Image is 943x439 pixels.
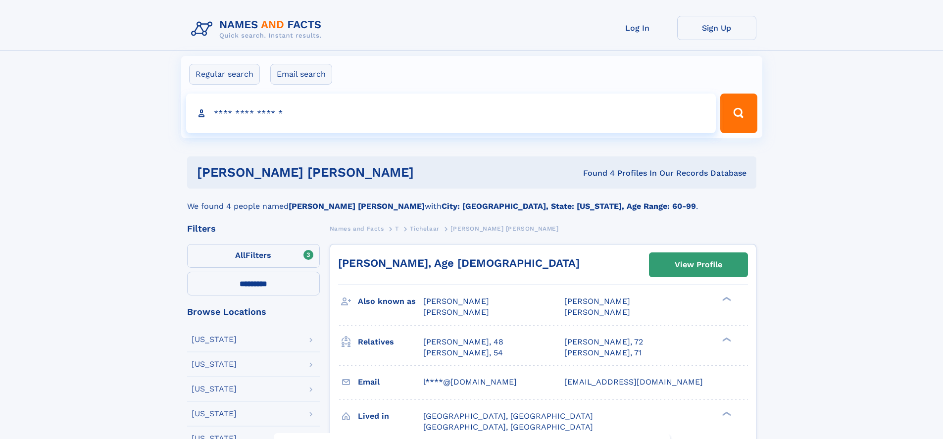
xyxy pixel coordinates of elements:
[564,337,643,347] a: [PERSON_NAME], 72
[423,307,489,317] span: [PERSON_NAME]
[564,307,630,317] span: [PERSON_NAME]
[720,336,732,342] div: ❯
[187,16,330,43] img: Logo Names and Facts
[187,244,320,268] label: Filters
[358,334,423,350] h3: Relatives
[410,222,439,235] a: Tichelaar
[423,347,503,358] a: [PERSON_NAME], 54
[649,253,747,277] a: View Profile
[187,189,756,212] div: We found 4 people named with .
[358,374,423,390] h3: Email
[289,201,425,211] b: [PERSON_NAME] [PERSON_NAME]
[598,16,677,40] a: Log In
[675,253,722,276] div: View Profile
[330,222,384,235] a: Names and Facts
[564,347,642,358] a: [PERSON_NAME], 71
[564,296,630,306] span: [PERSON_NAME]
[395,222,399,235] a: T
[192,336,237,343] div: [US_STATE]
[720,94,757,133] button: Search Button
[720,296,732,302] div: ❯
[410,225,439,232] span: Tichelaar
[192,360,237,368] div: [US_STATE]
[498,168,746,179] div: Found 4 Profiles In Our Records Database
[720,410,732,417] div: ❯
[235,250,246,260] span: All
[450,225,558,232] span: [PERSON_NAME] [PERSON_NAME]
[189,64,260,85] label: Regular search
[395,225,399,232] span: T
[564,377,703,387] span: [EMAIL_ADDRESS][DOMAIN_NAME]
[187,224,320,233] div: Filters
[423,422,593,432] span: [GEOGRAPHIC_DATA], [GEOGRAPHIC_DATA]
[423,337,503,347] a: [PERSON_NAME], 48
[270,64,332,85] label: Email search
[423,411,593,421] span: [GEOGRAPHIC_DATA], [GEOGRAPHIC_DATA]
[192,410,237,418] div: [US_STATE]
[186,94,716,133] input: search input
[442,201,696,211] b: City: [GEOGRAPHIC_DATA], State: [US_STATE], Age Range: 60-99
[338,257,580,269] a: [PERSON_NAME], Age [DEMOGRAPHIC_DATA]
[677,16,756,40] a: Sign Up
[358,293,423,310] h3: Also known as
[423,296,489,306] span: [PERSON_NAME]
[187,307,320,316] div: Browse Locations
[358,408,423,425] h3: Lived in
[197,166,498,179] h1: [PERSON_NAME] [PERSON_NAME]
[192,385,237,393] div: [US_STATE]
